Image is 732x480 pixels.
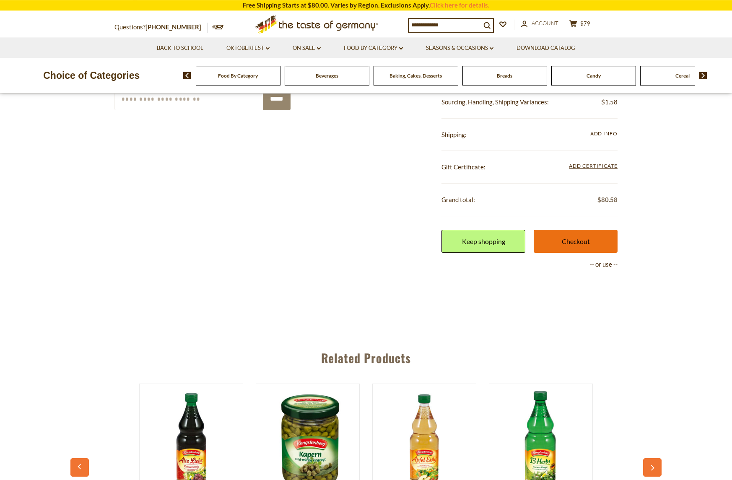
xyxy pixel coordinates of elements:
[430,1,489,9] a: Click here for details.
[183,72,191,79] img: previous arrow
[597,195,618,205] span: $80.58
[441,163,485,171] span: Gift Certificate:
[344,44,403,53] a: Food By Category
[441,259,618,270] p: -- or use --
[441,230,525,253] a: Keep shopping
[569,162,618,171] span: Add Certificate
[601,97,618,107] span: $1.58
[675,73,690,79] a: Cereal
[75,339,657,373] div: Related Products
[145,23,201,31] a: [PHONE_NUMBER]
[587,73,601,79] a: Candy
[218,73,258,79] a: Food By Category
[497,73,512,79] a: Breads
[426,44,493,53] a: Seasons & Occasions
[293,44,321,53] a: On Sale
[517,44,575,53] a: Download Catalog
[226,44,270,53] a: Oktoberfest
[389,73,442,79] a: Baking, Cakes, Desserts
[521,19,558,28] a: Account
[441,98,549,106] span: Sourcing, Handling, Shipping Variances:
[316,73,338,79] a: Beverages
[534,230,618,253] a: Checkout
[532,20,558,26] span: Account
[114,22,208,33] p: Questions?
[580,20,590,27] span: $79
[157,44,203,53] a: Back to School
[699,72,707,79] img: next arrow
[441,196,475,203] span: Grand total:
[441,131,467,138] span: Shipping:
[567,20,592,30] button: $79
[590,130,618,137] span: Add Info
